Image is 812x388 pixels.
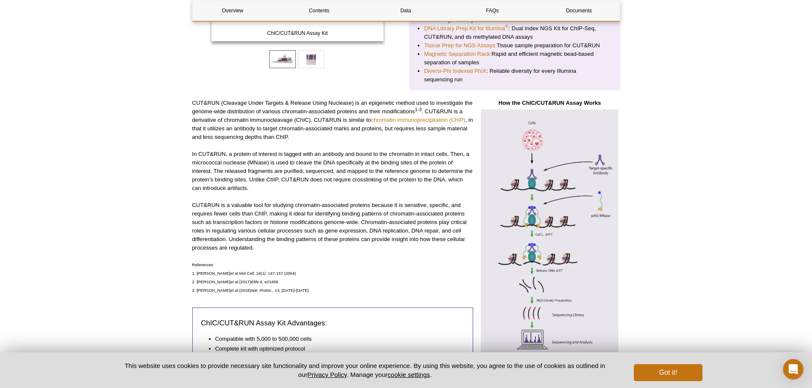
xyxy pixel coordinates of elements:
[201,318,464,328] h3: ChIC/CUT&RUN Assay Kit Advantages:
[213,29,382,37] span: ChIC/CUT&RUN Assay Kit
[783,359,803,379] div: Open Intercom Messenger
[505,24,509,29] sup: ®
[251,288,273,293] em: Nat. Protoc.
[387,371,430,378] button: cookie settings
[634,364,702,381] button: Got it!
[215,345,456,353] li: Complete kit with optimized protocol
[192,99,473,141] p: CUT&RUN (Cleavage Under Targets & Release Using Nuclease) is an epigenetic method used to investi...
[307,371,347,378] a: Privacy Policy
[424,41,497,50] a: Tissue Prep for NGS Assays:
[366,0,446,21] a: Data
[424,67,605,84] li: : Reliable diversity for every Illumina sequencing run
[193,0,273,21] a: Overview
[215,335,456,343] li: Compatible with 5,000 to 500,000 cells
[539,0,619,21] a: Documents
[424,24,605,41] li: : Dual Index NGS Kit for ChIP-Seq, CUT&RUN, and ds methylated DNA assays
[452,0,532,21] a: FAQs
[424,50,491,58] a: Magnetic Separation Rack:
[424,41,605,50] li: Tissue sample preparation for CUT&RUN
[279,0,359,21] a: Contents
[424,67,486,75] a: Diversi-Phi Indexed PhiX
[192,150,473,193] p: In CUT&RUN, a protein of interest is tagged with an antibody and bound to the chromatin in intact...
[230,279,239,284] em: et al.
[230,288,239,293] em: et al.
[230,271,239,276] em: et al.
[110,361,620,379] p: This website uses cookies to provide necessary site functionality and improve your online experie...
[480,109,620,363] img: How the ChIC/CUT&RUN Assay Works
[192,201,473,252] p: CUT&RUN is a valuable tool for studying chromatin-associated proteins because it is sensitive, sp...
[415,107,422,112] sup: 1-3
[498,100,601,106] strong: How the ChIC/CUT&RUN Assay Works
[424,24,509,33] a: DNA Library Prep Kit for Illumina®
[192,261,473,295] p: References: 1. [PERSON_NAME] Mol Cell, 16(1): 147-157 (2004) 2. [PERSON_NAME] (2017) , e21856 3. ...
[251,279,263,284] em: Elife 6
[371,117,465,123] a: chromatin immunoprecipitation (ChIP)
[424,50,605,67] li: Rapid and efficient magnetic bead-based separation of samples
